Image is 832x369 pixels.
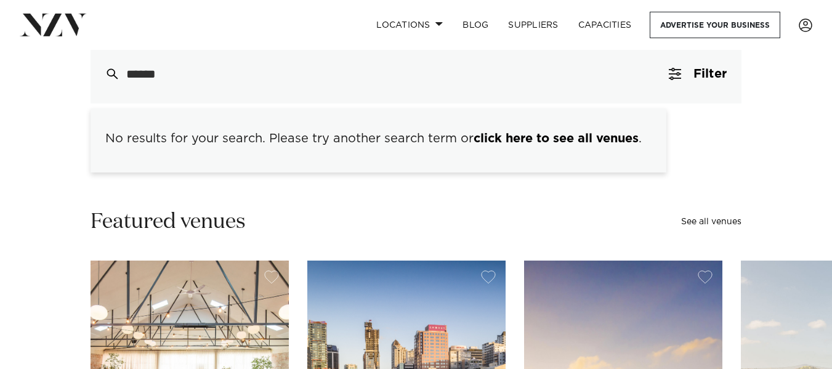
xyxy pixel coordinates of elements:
a: Capacities [568,12,642,38]
h2: Featured venues [91,208,246,236]
a: Advertise your business [650,12,780,38]
a: SUPPLIERS [498,12,568,38]
a: See all venues [681,217,741,226]
button: Filter [654,44,741,103]
a: BLOG [453,12,498,38]
div: No results for your search. Please try another search term or . [91,123,666,154]
a: click here to see all venues [474,132,639,145]
img: nzv-logo.png [20,14,87,36]
span: Filter [693,68,727,80]
a: Locations [366,12,453,38]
